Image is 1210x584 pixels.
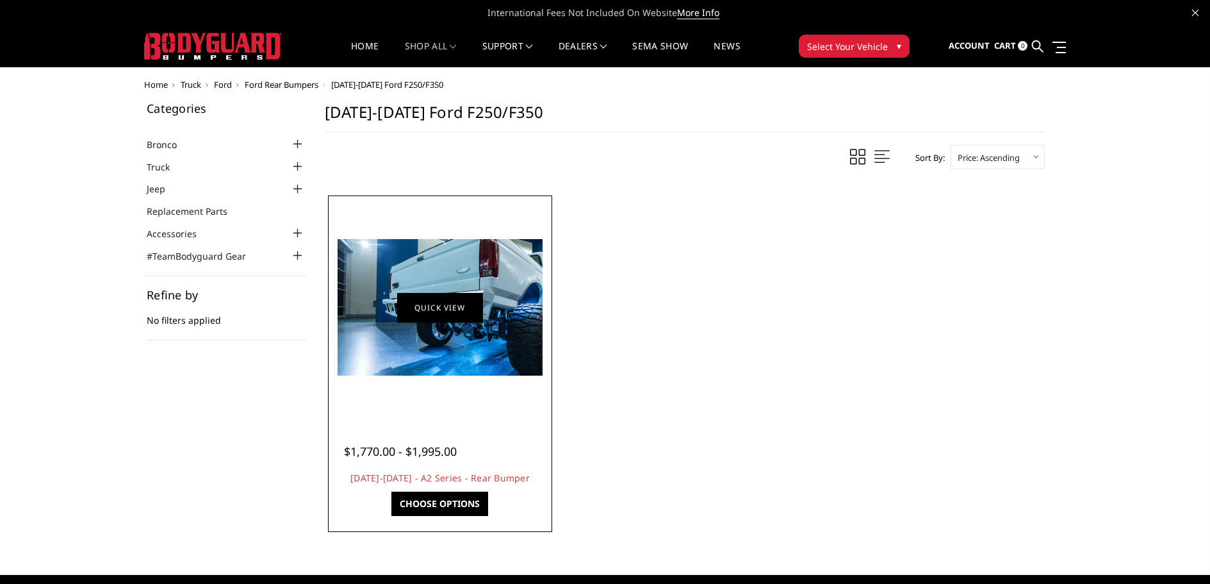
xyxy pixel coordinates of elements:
div: No filters applied [147,289,306,340]
a: #TeamBodyguard Gear [147,249,262,263]
span: ▾ [897,39,901,53]
a: News [714,42,740,67]
a: Home [144,79,168,90]
span: $1,770.00 - $1,995.00 [344,444,457,459]
a: More Info [677,6,719,19]
span: 0 [1018,41,1027,51]
h5: Refine by [147,289,306,301]
span: Select Your Vehicle [807,40,888,53]
a: Truck [181,79,201,90]
a: Ford [214,79,232,90]
a: Quick view [397,292,483,322]
h5: Categories [147,103,306,114]
a: [DATE]-[DATE] - A2 Series - Rear Bumper [350,472,530,484]
iframe: Chat Widget [1146,522,1210,584]
a: Ford Rear Bumpers [245,79,318,90]
span: [DATE]-[DATE] Ford F250/F350 [331,79,443,90]
a: Choose Options [391,492,488,516]
a: SEMA Show [632,42,688,67]
a: Dealers [559,42,607,67]
label: Sort By: [908,148,945,167]
span: Cart [994,40,1016,51]
h1: [DATE]-[DATE] Ford F250/F350 [325,103,1045,132]
a: Accessories [147,227,213,240]
a: Account [949,29,990,63]
a: shop all [405,42,457,67]
span: Account [949,40,990,51]
a: Jeep [147,182,181,196]
a: Replacement Parts [147,204,243,218]
a: Bronco [147,138,193,151]
a: 1992-1998 - A2 Series - Rear Bumper 1992-1998 - A2 Series - Rear Bumper [331,199,549,417]
a: Cart 0 [994,29,1027,63]
a: Truck [147,160,186,174]
img: 1992-1998 - A2 Series - Rear Bumper [338,239,543,376]
a: Support [482,42,533,67]
img: BODYGUARD BUMPERS [144,33,282,60]
button: Select Your Vehicle [799,35,910,58]
a: Home [351,42,379,67]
